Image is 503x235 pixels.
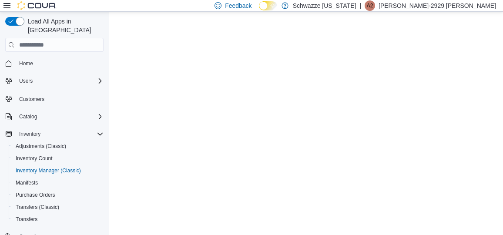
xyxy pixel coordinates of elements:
[16,76,36,86] button: Users
[259,1,277,10] input: Dark Mode
[12,178,104,188] span: Manifests
[17,1,57,10] img: Cova
[16,143,66,150] span: Adjustments (Classic)
[16,111,40,122] button: Catalog
[16,76,104,86] span: Users
[365,0,375,11] div: Adrian-2929 Telles
[16,216,37,223] span: Transfers
[12,214,104,225] span: Transfers
[12,202,104,212] span: Transfers (Classic)
[12,165,84,176] a: Inventory Manager (Classic)
[24,17,104,34] span: Load All Apps in [GEOGRAPHIC_DATA]
[16,93,104,104] span: Customers
[359,0,361,11] p: |
[2,128,107,140] button: Inventory
[2,75,107,87] button: Users
[12,202,63,212] a: Transfers (Classic)
[9,152,107,164] button: Inventory Count
[19,113,37,120] span: Catalog
[12,190,59,200] a: Purchase Orders
[16,58,37,69] a: Home
[16,111,104,122] span: Catalog
[16,129,44,139] button: Inventory
[16,191,55,198] span: Purchase Orders
[2,111,107,123] button: Catalog
[9,164,107,177] button: Inventory Manager (Classic)
[259,10,259,11] span: Dark Mode
[225,1,251,10] span: Feedback
[379,0,496,11] p: [PERSON_NAME]-2929 [PERSON_NAME]
[367,0,373,11] span: A2
[12,153,104,164] span: Inventory Count
[12,141,70,151] a: Adjustments (Classic)
[12,141,104,151] span: Adjustments (Classic)
[16,129,104,139] span: Inventory
[16,155,53,162] span: Inventory Count
[293,0,356,11] p: Schwazze [US_STATE]
[2,57,107,70] button: Home
[9,213,107,225] button: Transfers
[12,165,104,176] span: Inventory Manager (Classic)
[16,179,38,186] span: Manifests
[9,177,107,189] button: Manifests
[19,131,40,138] span: Inventory
[9,140,107,152] button: Adjustments (Classic)
[16,167,81,174] span: Inventory Manager (Classic)
[9,189,107,201] button: Purchase Orders
[12,214,41,225] a: Transfers
[16,204,59,211] span: Transfers (Classic)
[16,94,48,104] a: Customers
[12,190,104,200] span: Purchase Orders
[19,77,33,84] span: Users
[12,153,56,164] a: Inventory Count
[12,178,41,188] a: Manifests
[19,60,33,67] span: Home
[16,58,104,69] span: Home
[19,96,44,103] span: Customers
[2,92,107,105] button: Customers
[9,201,107,213] button: Transfers (Classic)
